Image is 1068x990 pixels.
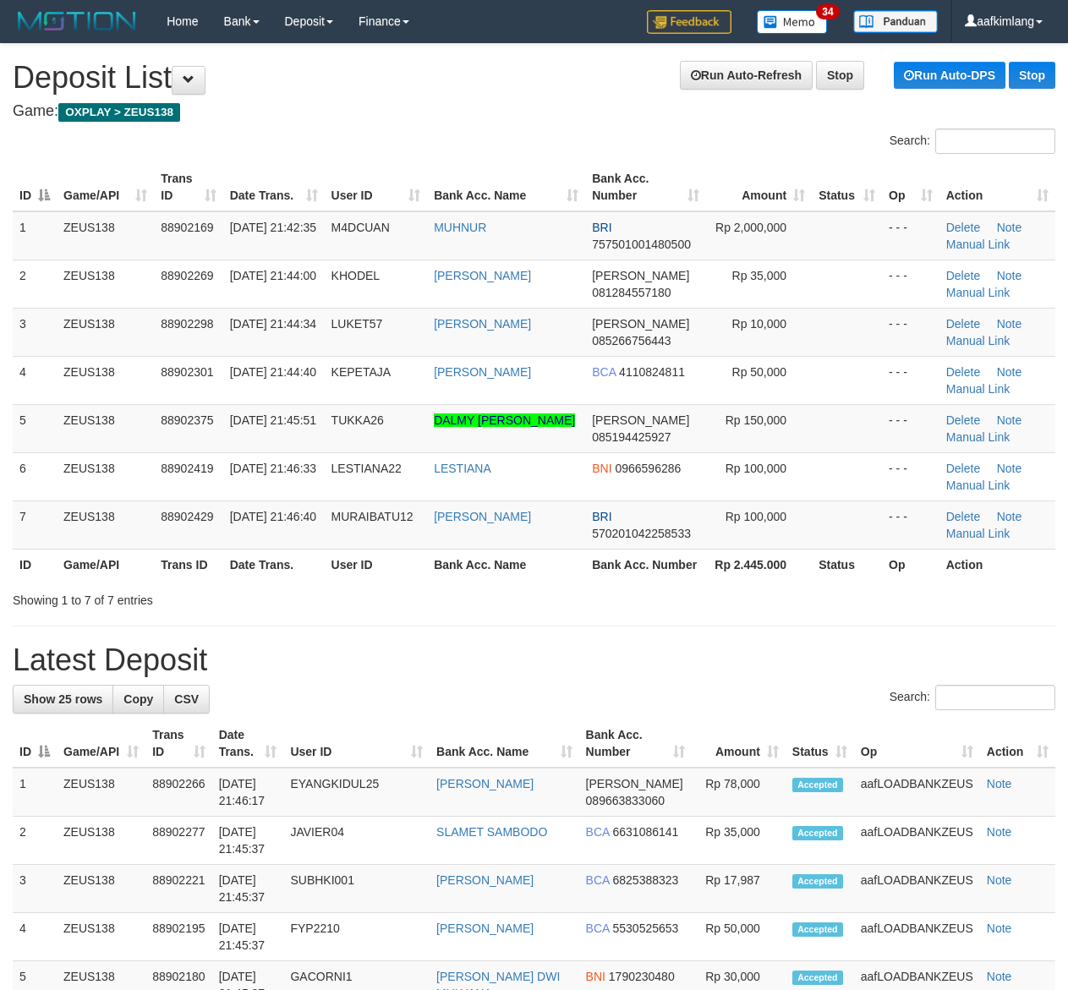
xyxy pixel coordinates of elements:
[57,308,154,356] td: ZEUS138
[890,685,1055,710] label: Search:
[706,549,812,580] th: Rp 2.445.000
[145,719,211,768] th: Trans ID: activate to sort column ascending
[13,452,57,500] td: 6
[997,269,1022,282] a: Note
[579,719,693,768] th: Bank Acc. Number: activate to sort column ascending
[882,356,939,404] td: - - -
[13,643,1055,677] h1: Latest Deposit
[13,585,432,609] div: Showing 1 to 7 of 7 entries
[112,685,164,714] a: Copy
[57,356,154,404] td: ZEUS138
[57,452,154,500] td: ZEUS138
[882,452,939,500] td: - - -
[592,221,611,234] span: BRI
[946,334,1010,347] a: Manual Link
[57,549,154,580] th: Game/API
[757,10,828,34] img: Button%20Memo.svg
[692,817,786,865] td: Rp 35,000
[325,163,428,211] th: User ID: activate to sort column ascending
[692,913,786,961] td: Rp 50,000
[13,211,57,260] td: 1
[586,825,610,839] span: BCA
[434,221,486,234] a: MUHNUR
[230,269,316,282] span: [DATE] 21:44:00
[1009,62,1055,89] a: Stop
[57,865,145,913] td: ZEUS138
[946,479,1010,492] a: Manual Link
[434,462,491,475] a: LESTIANA
[434,413,575,427] a: DALMY [PERSON_NAME]
[987,922,1012,935] a: Note
[13,308,57,356] td: 3
[283,768,430,817] td: EYANGKIDUL25
[609,970,675,983] span: Copy 1790230480 to clipboard
[325,549,428,580] th: User ID
[939,549,1055,580] th: Action
[123,692,153,706] span: Copy
[283,865,430,913] td: SUBHKI001
[331,510,414,523] span: MURAIBATU12
[57,768,145,817] td: ZEUS138
[57,719,145,768] th: Game/API: activate to sort column ascending
[946,317,980,331] a: Delete
[854,913,980,961] td: aafLOADBANKZEUS
[987,777,1012,790] a: Note
[586,794,665,807] span: Copy 089663833060 to clipboard
[946,527,1010,540] a: Manual Link
[997,510,1022,523] a: Note
[615,462,681,475] span: Copy 0966596286 to clipboard
[13,61,1055,95] h1: Deposit List
[13,549,57,580] th: ID
[946,430,1010,444] a: Manual Link
[612,922,678,935] span: Copy 5530525653 to clipboard
[997,365,1022,379] a: Note
[13,817,57,865] td: 2
[946,365,980,379] a: Delete
[692,865,786,913] td: Rp 17,987
[331,221,390,234] span: M4DCUAN
[647,10,731,34] img: Feedback.jpg
[13,913,57,961] td: 4
[997,317,1022,331] a: Note
[223,549,325,580] th: Date Trans.
[726,510,786,523] span: Rp 100,000
[13,356,57,404] td: 4
[786,719,854,768] th: Status: activate to sort column ascending
[161,317,213,331] span: 88902298
[792,971,843,985] span: Accepted
[283,913,430,961] td: FYP2210
[13,500,57,549] td: 7
[13,685,113,714] a: Show 25 rows
[212,768,284,817] td: [DATE] 21:46:17
[816,4,839,19] span: 34
[13,865,57,913] td: 3
[434,510,531,523] a: [PERSON_NAME]
[816,61,864,90] a: Stop
[946,510,980,523] a: Delete
[331,462,402,475] span: LESTIANA22
[57,913,145,961] td: ZEUS138
[586,922,610,935] span: BCA
[592,430,671,444] span: Copy 085194425927 to clipboard
[174,692,199,706] span: CSV
[592,286,671,299] span: Copy 081284557180 to clipboard
[706,163,812,211] th: Amount: activate to sort column ascending
[434,317,531,331] a: [PERSON_NAME]
[57,500,154,549] td: ZEUS138
[612,825,678,839] span: Copy 6631086141 to clipboard
[154,549,222,580] th: Trans ID
[854,865,980,913] td: aafLOADBANKZEUS
[854,817,980,865] td: aafLOADBANKZEUS
[946,462,980,475] a: Delete
[230,221,316,234] span: [DATE] 21:42:35
[13,404,57,452] td: 5
[882,500,939,549] td: - - -
[680,61,813,90] a: Run Auto-Refresh
[57,163,154,211] th: Game/API: activate to sort column ascending
[592,334,671,347] span: Copy 085266756443 to clipboard
[230,462,316,475] span: [DATE] 21:46:33
[854,719,980,768] th: Op: activate to sort column ascending
[792,874,843,889] span: Accepted
[882,163,939,211] th: Op: activate to sort column ascending
[946,269,980,282] a: Delete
